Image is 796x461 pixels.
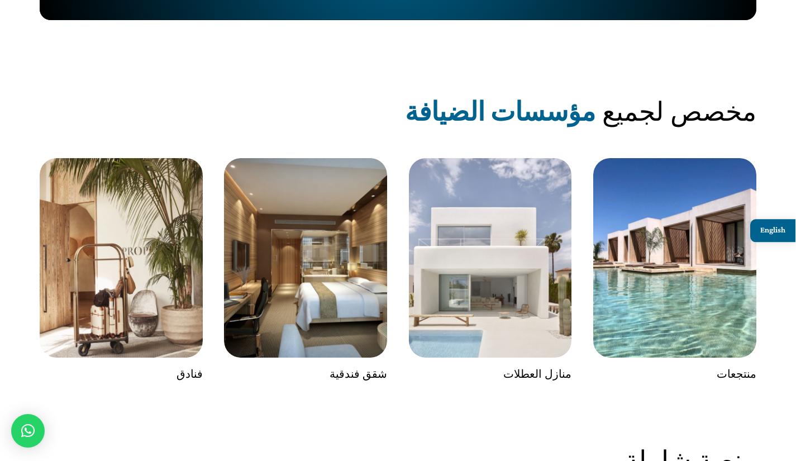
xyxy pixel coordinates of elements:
a: English [750,219,795,242]
img: الفنادق [40,158,203,358]
span: مخصص لجميع [602,93,756,130]
img: منازل العطلات [409,158,572,358]
p: شقق فندقية [224,368,387,381]
img: Resorts [593,158,756,358]
p: منازل العطلات [409,368,572,381]
img: شقق فندقية [224,158,387,358]
div: فنادق [40,368,203,381]
div: منتجعات [593,368,756,381]
strong: مؤسسات الضيافة [405,93,595,130]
